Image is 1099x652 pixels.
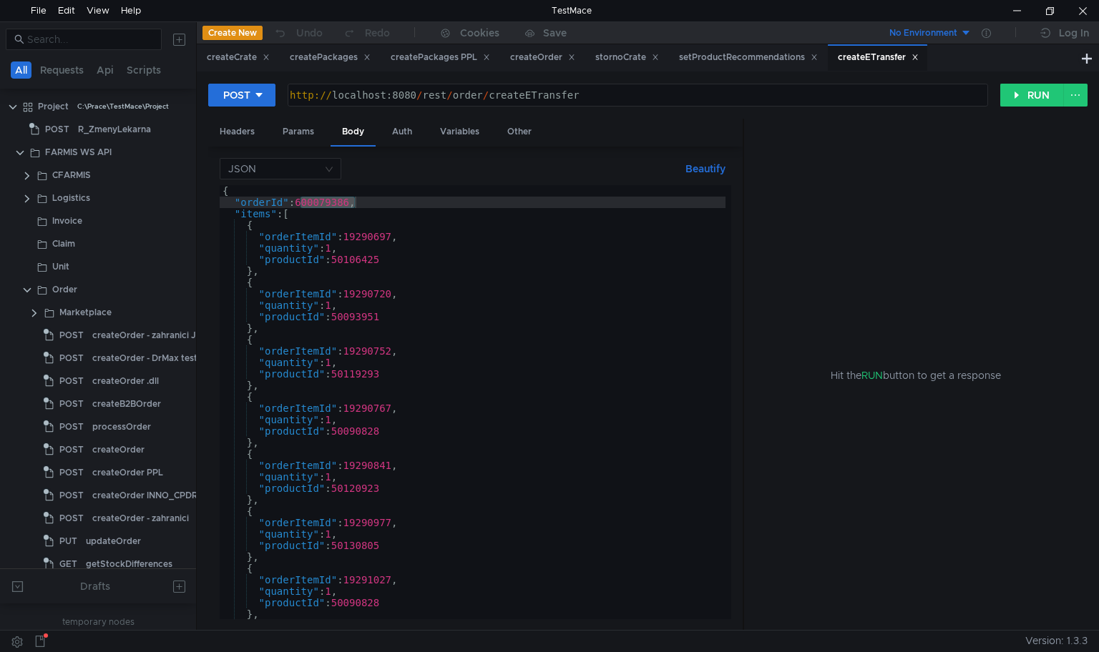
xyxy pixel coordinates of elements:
[59,302,112,323] div: Marketplace
[1025,631,1088,651] span: Version: 1.3.3
[872,21,972,44] button: No Environment
[391,50,490,65] div: createPackages PPL
[38,96,69,117] div: Project
[365,24,390,41] div: Redo
[381,119,424,145] div: Auth
[595,50,659,65] div: stornoCrate
[208,84,275,107] button: POST
[59,508,84,529] span: POST
[59,462,84,483] span: POST
[92,462,163,483] div: createOrder PPL
[45,142,112,163] div: FARMIS WS API
[202,26,263,40] button: Create New
[86,530,141,552] div: updateOrder
[1000,84,1064,107] button: RUN
[861,369,883,382] span: RUN
[122,61,165,79] button: Scripts
[36,61,88,79] button: Requests
[52,279,77,300] div: Order
[92,439,145,460] div: createOrder
[59,393,84,415] span: POST
[52,256,69,277] div: Unit
[1059,24,1089,41] div: Log In
[59,530,77,552] span: PUT
[496,119,543,145] div: Other
[11,61,31,79] button: All
[223,87,250,103] div: POST
[333,22,400,44] button: Redo
[510,50,575,65] div: createOrder
[59,416,84,438] span: POST
[59,325,84,346] span: POST
[429,119,491,145] div: Variables
[680,160,731,177] button: Beautify
[296,24,323,41] div: Undo
[460,24,499,41] div: Cookies
[543,28,567,38] div: Save
[59,439,84,460] span: POST
[331,119,376,147] div: Body
[92,485,197,506] div: createOrder INNO_CPDR
[92,325,221,346] div: createOrder - zahranici Jhosek
[52,233,75,255] div: Claim
[45,119,69,140] span: POST
[92,61,118,79] button: Api
[59,370,84,392] span: POST
[27,31,153,47] input: Search...
[889,26,957,40] div: No Environment
[679,50,818,65] div: setProductRecommendations
[52,210,82,232] div: Invoice
[92,508,189,529] div: createOrder - zahranici
[59,347,84,369] span: POST
[52,164,91,186] div: CFARMIS
[59,553,77,575] span: GET
[263,22,333,44] button: Undo
[80,578,110,595] div: Drafts
[92,393,161,415] div: createB2BOrder
[831,367,1001,383] span: Hit the button to get a response
[838,50,919,65] div: createETransfer
[208,119,266,145] div: Headers
[52,187,90,209] div: Logistics
[78,119,151,140] div: R_ZmenyLekarna
[290,50,371,65] div: createPackages
[86,553,172,575] div: getStockDifferences
[92,416,151,438] div: processOrder
[271,119,326,145] div: Params
[77,96,169,117] div: C:\Prace\TestMace\Project
[92,347,202,369] div: createOrder - DrMax testy
[207,50,270,65] div: createCrate
[59,485,84,506] span: POST
[92,370,159,392] div: createOrder .dll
